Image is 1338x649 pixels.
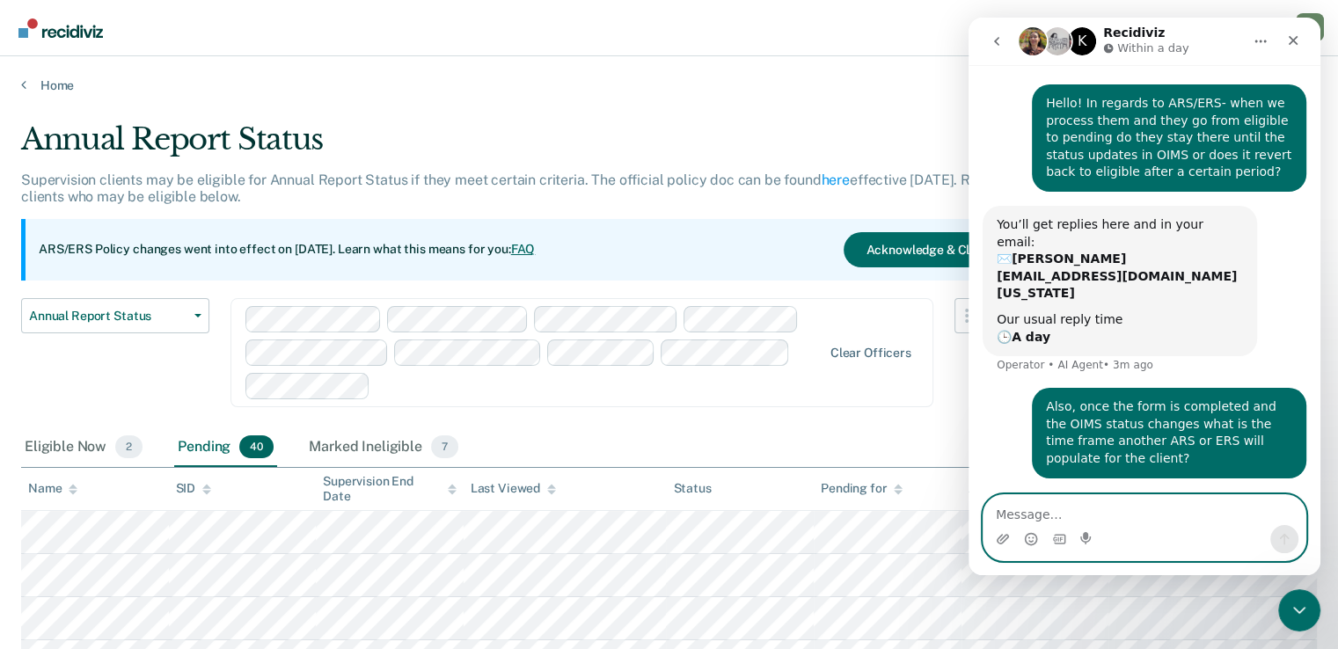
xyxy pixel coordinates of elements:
[21,121,1025,171] div: Annual Report Status
[969,18,1320,575] iframe: Intercom live chat
[1296,13,1324,41] div: J S
[21,428,146,467] div: Eligible Now2
[431,435,458,458] span: 7
[239,435,274,458] span: 40
[21,171,1006,205] p: Supervision clients may be eligible for Annual Report Status if they meet certain criteria. The o...
[844,232,1011,267] button: Acknowledge & Close
[28,481,77,496] div: Name
[21,298,209,333] button: Annual Report Status
[822,171,850,188] a: here
[115,435,143,458] span: 2
[21,77,1317,93] a: Home
[323,474,457,504] div: Supervision End Date
[39,241,535,259] p: ARS/ERS Policy changes went into effect on [DATE]. Learn what this means for you:
[471,481,556,496] div: Last Viewed
[821,481,903,496] div: Pending for
[673,481,711,496] div: Status
[830,346,911,361] div: Clear officers
[305,428,462,467] div: Marked Ineligible7
[1278,589,1320,631] iframe: Intercom live chat
[29,309,187,324] span: Annual Report Status
[511,242,536,256] a: FAQ
[18,18,103,38] img: Recidiviz
[1296,13,1324,41] button: Profile dropdown button
[174,428,277,467] div: Pending40
[176,481,212,496] div: SID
